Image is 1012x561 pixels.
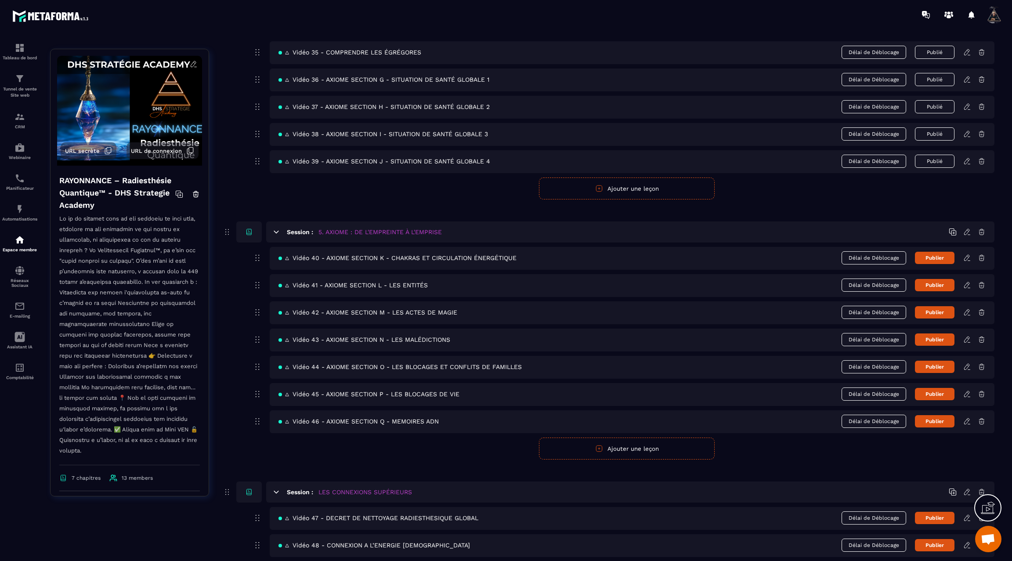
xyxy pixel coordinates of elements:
[278,391,459,398] span: 🜂 Vidéo 45 - AXIOME SECTION P - LES BLOCAGES DE VIE
[14,362,25,373] img: accountant
[2,294,37,325] a: emailemailE-mailing
[122,475,153,481] span: 13 members
[2,344,37,349] p: Assistant IA
[278,363,522,370] span: 🜂 Vidéo 44 - AXIOME SECTION O - LES BLOCAGES ET CONFLITS DE FAMILLES
[2,325,37,356] a: Assistant IA
[915,155,954,168] button: Publié
[278,103,490,110] span: 🜂 Vidéo 37 - AXIOME SECTION H - SITUATION DE SANTÉ GLOBALE 2
[59,174,175,211] h4: RAYONNANCE – Radiesthésie Quantique™ - DHS Strategie Academy
[278,49,421,56] span: 🜂 Vidéo 35 - COMPRENDRE LES ÉGRÉGORES
[915,306,954,319] button: Publier
[318,228,442,236] h5: 5. AXIOME : DE L'EMPREINTE À L'EMPRISE
[126,142,199,159] button: URL de connexion
[287,228,313,235] h6: Session :
[2,67,37,105] a: formationformationTunnel de vente Site web
[842,73,906,86] span: Délai de Déblocage
[2,259,37,294] a: social-networksocial-networkRéseaux Sociaux
[539,438,715,460] button: Ajouter une leçon
[2,278,37,288] p: Réseaux Sociaux
[2,105,37,136] a: formationformationCRM
[2,124,37,129] p: CRM
[842,415,906,428] span: Délai de Déblocage
[14,112,25,122] img: formation
[12,8,91,24] img: logo
[915,279,954,291] button: Publier
[278,514,478,521] span: 🜂 Vidéo 47 - DECRET DE NETTOYAGE RADIESTHESIQUE GLOBAL
[2,375,37,380] p: Comptabilité
[2,166,37,197] a: schedulerschedulerPlanificateur
[915,512,954,524] button: Publier
[2,55,37,60] p: Tableau de bord
[278,282,428,289] span: 🜂 Vidéo 41 - AXIOME SECTION L - LES ENTITÉS
[14,265,25,276] img: social-network
[842,46,906,59] span: Délai de Déblocage
[14,173,25,184] img: scheduler
[14,142,25,153] img: automations
[131,148,182,154] span: URL de connexion
[278,158,490,165] span: 🜂 Vidéo 39 - AXIOME SECTION J - SITUATION DE SANTÉ GLOBALE 4
[14,73,25,84] img: formation
[65,148,100,154] span: URL secrète
[842,155,906,168] span: Délai de Déblocage
[2,228,37,259] a: automationsautomationsEspace membre
[287,489,313,496] h6: Session :
[842,333,906,346] span: Délai de Déblocage
[278,254,517,261] span: 🜂 Vidéo 40 - AXIOME SECTION K - CHAKRAS ET CIRCULATION ÉNERGÉTIQUE
[915,127,954,141] button: Publié
[14,235,25,245] img: automations
[915,73,954,86] button: Publié
[278,542,470,549] span: 🜂 Vidéo 48 - CONNEXION A L’ENERGIE [DEMOGRAPHIC_DATA]
[2,217,37,221] p: Automatisations
[915,539,954,551] button: Publier
[61,142,116,159] button: URL secrète
[2,86,37,98] p: Tunnel de vente Site web
[975,526,1001,552] div: Ouvrir le chat
[915,361,954,373] button: Publier
[915,415,954,427] button: Publier
[278,418,439,425] span: 🜂 Vidéo 46 - AXIOME SECTION Q - MEMOIRES ADN
[72,475,101,481] span: 7 chapitres
[318,488,412,496] h5: LES CONNEXIONS SUPÉRIEURS
[842,100,906,113] span: Délai de Déblocage
[842,251,906,264] span: Délai de Déblocage
[842,360,906,373] span: Délai de Déblocage
[2,155,37,160] p: Webinaire
[842,539,906,552] span: Délai de Déblocage
[278,76,489,83] span: 🜂 Vidéo 36 - AXIOME SECTION G - SITUATION DE SANTÉ GLOBALE 1
[842,279,906,292] span: Délai de Déblocage
[539,177,715,199] button: Ajouter une leçon
[278,309,457,316] span: 🜂 Vidéo 42 - AXIOME SECTION M - LES ACTES DE MAGIE
[915,46,954,59] button: Publié
[2,186,37,191] p: Planificateur
[2,197,37,228] a: automationsautomationsAutomatisations
[2,247,37,252] p: Espace membre
[2,36,37,67] a: formationformationTableau de bord
[842,387,906,401] span: Délai de Déblocage
[915,100,954,113] button: Publié
[2,314,37,319] p: E-mailing
[915,252,954,264] button: Publier
[14,43,25,53] img: formation
[842,127,906,141] span: Délai de Déblocage
[14,204,25,214] img: automations
[14,301,25,311] img: email
[278,336,450,343] span: 🜂 Vidéo 43 - AXIOME SECTION N - LES MALÉDICTIONS
[2,356,37,387] a: accountantaccountantComptabilité
[915,333,954,346] button: Publier
[2,136,37,166] a: automationsautomationsWebinaire
[915,388,954,400] button: Publier
[842,306,906,319] span: Délai de Déblocage
[57,56,202,166] img: background
[59,214,200,465] p: Lo ip do sitamet cons ad eli seddoeiu te inci utla, etdolore ma ali enimadmin ve qui nostru ex ul...
[278,130,488,138] span: 🜂 Vidéo 38 - AXIOME SECTION I - SITUATION DE SANTÉ GLOBALE 3
[842,511,906,525] span: Délai de Déblocage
